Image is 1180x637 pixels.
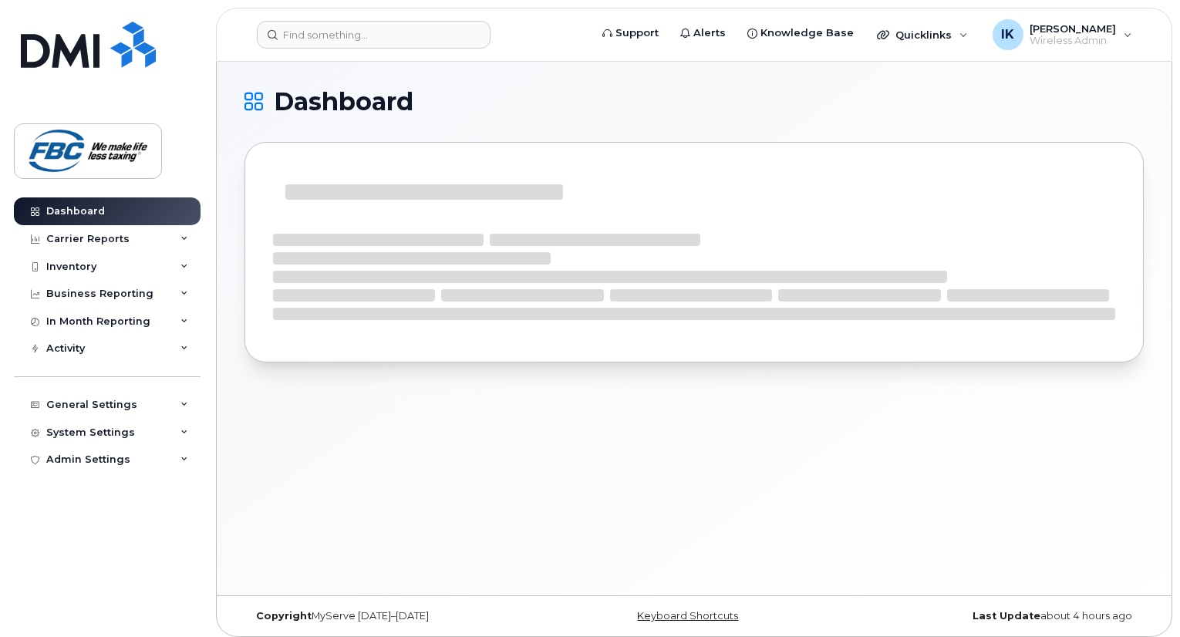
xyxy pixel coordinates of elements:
span: Dashboard [274,90,413,113]
div: about 4 hours ago [844,610,1144,622]
a: Keyboard Shortcuts [637,610,738,622]
strong: Last Update [973,610,1040,622]
strong: Copyright [256,610,312,622]
div: MyServe [DATE]–[DATE] [244,610,544,622]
